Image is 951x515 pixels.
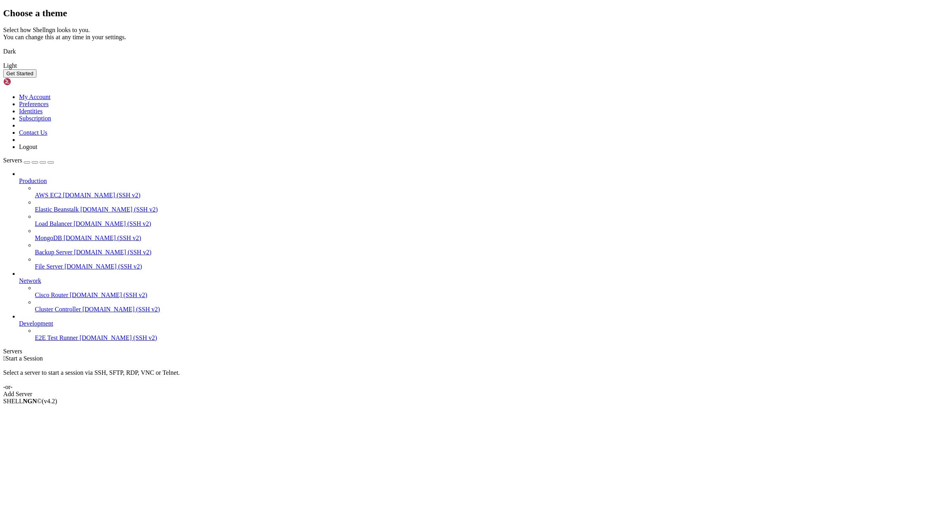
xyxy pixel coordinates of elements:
[19,129,48,136] a: Contact Us
[63,235,141,241] span: [DOMAIN_NAME] (SSH v2)
[3,27,948,41] div: Select how Shellngn looks to you. You can change this at any time in your settings.
[19,108,43,114] a: Identities
[35,206,79,213] span: Elastic Beanstalk
[3,355,6,362] span: 
[35,334,948,341] a: E2E Test Runner [DOMAIN_NAME] (SSH v2)
[3,398,57,404] span: SHELL ©
[3,8,948,19] h2: Choose a theme
[19,115,51,122] a: Subscription
[35,235,948,242] a: MongoDB [DOMAIN_NAME] (SSH v2)
[35,242,948,256] li: Backup Server [DOMAIN_NAME] (SSH v2)
[19,101,49,107] a: Preferences
[3,62,948,69] div: Light
[42,398,57,404] span: 4.2.0
[35,299,948,313] li: Cluster Controller [DOMAIN_NAME] (SSH v2)
[35,206,948,213] a: Elastic Beanstalk [DOMAIN_NAME] (SSH v2)
[35,249,73,256] span: Backup Server
[35,263,948,270] a: File Server [DOMAIN_NAME] (SSH v2)
[23,398,37,404] b: NGN
[3,391,948,398] div: Add Server
[35,292,68,298] span: Cisco Router
[35,334,78,341] span: E2E Test Runner
[3,48,948,55] div: Dark
[70,292,147,298] span: [DOMAIN_NAME] (SSH v2)
[35,263,63,270] span: File Server
[35,185,948,199] li: AWS EC2 [DOMAIN_NAME] (SSH v2)
[19,313,948,341] li: Development
[35,220,948,227] a: Load Balancer [DOMAIN_NAME] (SSH v2)
[6,355,43,362] span: Start a Session
[35,192,61,198] span: AWS EC2
[35,220,72,227] span: Load Balancer
[80,334,157,341] span: [DOMAIN_NAME] (SSH v2)
[19,170,948,270] li: Production
[35,199,948,213] li: Elastic Beanstalk [DOMAIN_NAME] (SSH v2)
[19,277,948,284] a: Network
[35,192,948,199] a: AWS EC2 [DOMAIN_NAME] (SSH v2)
[35,213,948,227] li: Load Balancer [DOMAIN_NAME] (SSH v2)
[35,249,948,256] a: Backup Server [DOMAIN_NAME] (SSH v2)
[3,362,948,391] div: Select a server to start a session via SSH, SFTP, RDP, VNC or Telnet. -or-
[19,177,47,184] span: Production
[19,93,51,100] a: My Account
[35,256,948,270] li: File Server [DOMAIN_NAME] (SSH v2)
[19,320,53,327] span: Development
[35,292,948,299] a: Cisco Router [DOMAIN_NAME] (SSH v2)
[65,263,142,270] span: [DOMAIN_NAME] (SSH v2)
[3,157,54,164] a: Servers
[35,327,948,341] li: E2E Test Runner [DOMAIN_NAME] (SSH v2)
[19,270,948,313] li: Network
[35,306,81,313] span: Cluster Controller
[3,78,49,86] img: Shellngn
[19,320,948,327] a: Development
[80,206,158,213] span: [DOMAIN_NAME] (SSH v2)
[35,235,62,241] span: MongoDB
[35,284,948,299] li: Cisco Router [DOMAIN_NAME] (SSH v2)
[63,192,141,198] span: [DOMAIN_NAME] (SSH v2)
[82,306,160,313] span: [DOMAIN_NAME] (SSH v2)
[19,143,37,150] a: Logout
[35,227,948,242] li: MongoDB [DOMAIN_NAME] (SSH v2)
[74,249,152,256] span: [DOMAIN_NAME] (SSH v2)
[19,177,948,185] a: Production
[3,348,948,355] div: Servers
[19,277,41,284] span: Network
[3,157,22,164] span: Servers
[35,306,948,313] a: Cluster Controller [DOMAIN_NAME] (SSH v2)
[74,220,151,227] span: [DOMAIN_NAME] (SSH v2)
[3,69,36,78] button: Get Started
